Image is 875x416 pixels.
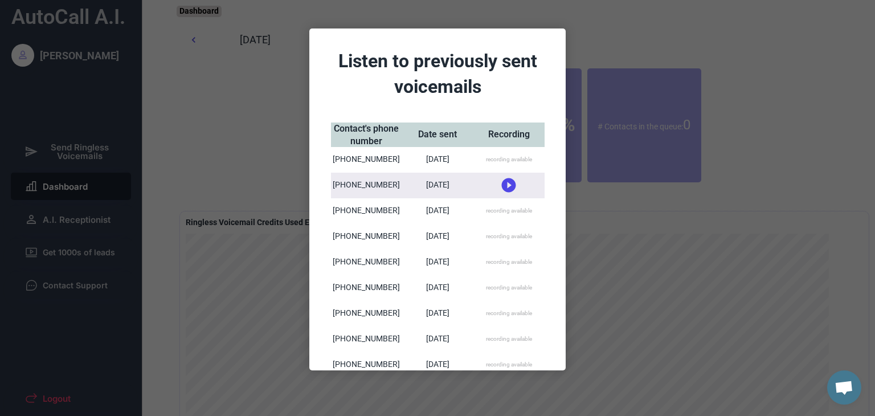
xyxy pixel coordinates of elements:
div: [DATE] [426,282,449,293]
div: Date sent [418,128,457,141]
div: recording available [486,361,532,369]
div: [PHONE_NUMBER] [333,282,400,293]
div: [PHONE_NUMBER] [333,333,400,345]
div: [PHONE_NUMBER] [333,308,400,319]
div: [PHONE_NUMBER] [333,205,400,217]
div: [PHONE_NUMBER] [333,154,400,165]
div: [DATE] [426,308,449,319]
div: recording available [486,156,532,164]
div: recording available [486,233,532,240]
div: [DATE] [426,231,449,242]
div: Open chat [827,370,861,405]
div: recording available [486,284,532,292]
div: recording available [486,258,532,266]
div: [DATE] [426,359,449,370]
div: Contact's phone number [331,123,402,148]
div: [DATE] [426,333,449,345]
div: [DATE] [426,205,449,217]
font: Listen to previously sent voicemails [338,50,542,97]
div: [DATE] [426,180,449,191]
div: [DATE] [426,154,449,165]
div: recording available [486,309,532,317]
div: recording available [486,207,532,215]
div: [PHONE_NUMBER] [333,359,400,370]
div: recording available [486,335,532,343]
div: [PHONE_NUMBER] [333,180,400,191]
div: [DATE] [426,256,449,268]
div: Recording [488,128,530,141]
div: [PHONE_NUMBER] [333,256,400,268]
div: [PHONE_NUMBER] [333,231,400,242]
